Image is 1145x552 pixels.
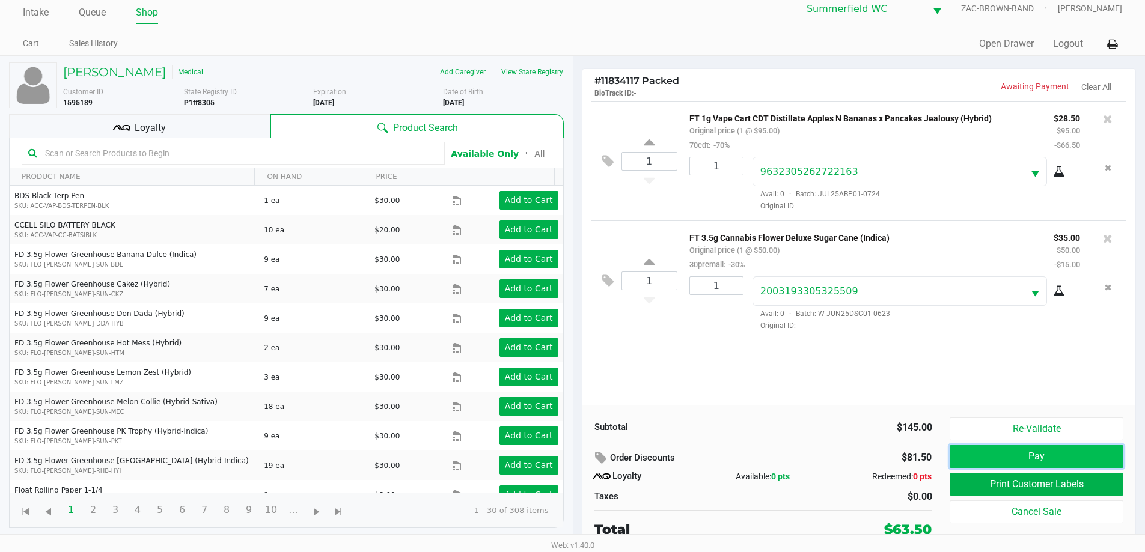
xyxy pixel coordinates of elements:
[282,499,305,521] span: Page 11
[950,445,1123,468] button: Pay
[634,89,637,97] span: -
[63,99,93,107] b: 1595189
[40,144,438,162] input: Scan or Search Products to Begin
[710,141,730,150] span: -70%
[193,499,216,521] span: Page 7
[772,490,932,504] div: $0.00
[950,473,1123,496] button: Print Customer Labels
[14,378,254,387] p: SKU: FLO-[PERSON_NAME]-SUN-LMZ
[784,190,796,198] span: ·
[126,499,149,521] span: Page 4
[258,303,369,333] td: 9 ea
[374,285,400,293] span: $30.00
[41,505,56,520] span: Go to the previous page
[505,225,553,234] app-button-loader: Add to Cart
[10,480,258,509] td: Float Rolling Paper 1-1/4
[772,420,932,435] div: $145.00
[260,499,282,521] span: Page 10
[499,485,558,504] button: Add to Cart
[505,460,553,470] app-button-loader: Add to Cart
[258,186,369,215] td: 1 ea
[14,437,254,446] p: SKU: FLO-[PERSON_NAME]-SUN-PKT
[499,191,558,210] button: Add to Cart
[443,88,483,96] span: Date of Birth
[505,342,553,352] app-button-loader: Add to Cart
[82,499,105,521] span: Page 2
[23,36,39,51] a: Cart
[499,426,558,445] button: Add to Cart
[258,362,369,392] td: 3 ea
[1057,126,1080,135] small: $95.00
[374,461,400,470] span: $30.00
[69,36,118,51] a: Sales History
[10,215,258,244] td: CCELL SILO BATTERY BLACK
[148,499,171,521] span: Page 5
[374,344,400,352] span: $30.00
[1057,246,1080,255] small: $50.00
[784,309,796,318] span: ·
[258,421,369,450] td: 9 ea
[950,500,1123,523] button: Cancel Sale
[594,89,634,97] span: BioTrack ID:
[10,303,258,333] td: FD 3.5g Flower Greenhouse Don Dada (Hybrid)
[505,401,553,411] app-button-loader: Add to Cart
[313,88,346,96] span: Expiration
[172,65,209,79] span: Medical
[534,148,545,160] button: All
[505,284,553,293] app-button-loader: Add to Cart
[10,244,258,274] td: FD 3.5g Flower Greenhouse Banana Dulce (Indica)
[10,168,563,493] div: Data table
[594,420,754,434] div: Subtotal
[258,274,369,303] td: 7 ea
[37,498,60,521] span: Go to the previous page
[258,450,369,480] td: 19 ea
[374,226,400,234] span: $20.00
[689,141,730,150] small: 70cdt:
[313,99,334,107] b: [DATE]
[499,456,558,475] button: Add to Cart
[374,314,400,323] span: $30.00
[374,373,400,381] span: $30.00
[19,505,34,520] span: Go to the first page
[14,466,254,475] p: SKU: FLO-[PERSON_NAME]-RHB-HYI
[1054,141,1080,150] small: -$66.50
[258,392,369,421] td: 18 ea
[505,254,553,264] app-button-loader: Add to Cart
[519,148,534,159] span: ᛫
[499,338,558,357] button: Add to Cart
[725,260,745,269] span: -30%
[689,126,780,135] small: Original price (1 @ $95.00)
[594,447,814,469] div: Order Discounts
[979,37,1034,51] button: Open Drawer
[594,75,679,86] span: 11834117 Packed
[63,88,103,96] span: Customer ID
[689,260,745,269] small: 30premall:
[551,541,594,550] span: Web: v1.40.0
[258,215,369,244] td: 10 ea
[1024,277,1046,305] button: Select
[10,168,254,186] th: PRODUCT NAME
[1058,2,1122,15] span: [PERSON_NAME]
[258,244,369,274] td: 9 ea
[961,2,1058,15] span: ZAC-BROWN-BAND
[859,80,1069,93] p: Awaiting Payment
[884,520,932,539] div: $63.50
[771,472,790,481] span: 0 pts
[1053,37,1083,51] button: Logout
[10,392,258,421] td: FD 3.5g Flower Greenhouse Melon Collie (Hybrid-Sativa)
[10,450,258,480] td: FD 3.5g Flower Greenhouse [GEOGRAPHIC_DATA] (Hybrid-Indica)
[393,121,458,135] span: Product Search
[374,491,395,499] span: $3.00
[432,62,493,82] button: Add Caregiver
[305,498,328,521] span: Go to the next page
[135,121,166,135] span: Loyalty
[374,432,400,440] span: $30.00
[831,447,932,468] div: $81.50
[594,75,601,86] span: #
[327,498,350,521] span: Go to the last page
[594,490,754,503] div: Taxes
[254,168,363,186] th: ON HAND
[1100,157,1116,179] button: Remove the package from the orderLine
[1100,276,1116,299] button: Remove the package from the orderLine
[753,320,1080,331] span: Original ID:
